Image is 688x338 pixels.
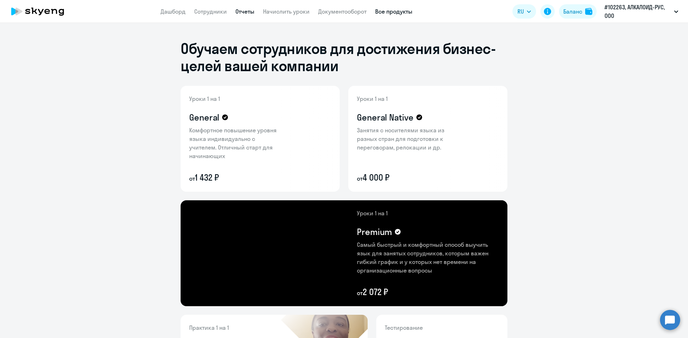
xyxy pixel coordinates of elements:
[357,94,450,103] p: Уроки 1 на 1
[385,323,499,332] p: Тестирование
[517,7,524,16] span: RU
[181,86,288,192] img: general-content-bg.png
[194,8,227,15] a: Сотрудники
[357,209,499,217] p: Уроки 1 на 1
[263,8,310,15] a: Начислить уроки
[348,86,461,192] img: general-native-content-bg.png
[161,8,186,15] a: Дашборд
[318,8,367,15] a: Документооборот
[357,240,499,275] p: Самый быстрый и комфортный способ выучить язык для занятых сотрудников, которым важен гибкий граф...
[189,94,282,103] p: Уроки 1 на 1
[189,323,290,332] p: Практика 1 на 1
[512,4,536,19] button: RU
[189,126,282,160] p: Комфортное повышение уровня языка индивидуально с учителем. Отличный старт для начинающих
[605,3,671,20] p: #102263, АЛКАЛОИД-РУС, ООО
[235,8,254,15] a: Отчеты
[375,8,412,15] a: Все продукты
[257,200,507,306] img: premium-content-bg.png
[357,126,450,152] p: Занятия с носителями языка из разных стран для подготовки к переговорам, релокации и др.
[357,112,414,123] h4: General Native
[181,40,507,74] h1: Обучаем сотрудников для достижения бизнес-целей вашей компании
[357,175,363,182] small: от
[601,3,682,20] button: #102263, АЛКАЛОИД-РУС, ООО
[559,4,597,19] button: Балансbalance
[189,172,282,183] p: 1 432 ₽
[189,112,219,123] h4: General
[357,172,450,183] p: 4 000 ₽
[357,226,392,237] h4: Premium
[357,289,363,297] small: от
[563,7,582,16] div: Баланс
[585,8,592,15] img: balance
[357,286,499,298] p: 2 072 ₽
[189,175,195,182] small: от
